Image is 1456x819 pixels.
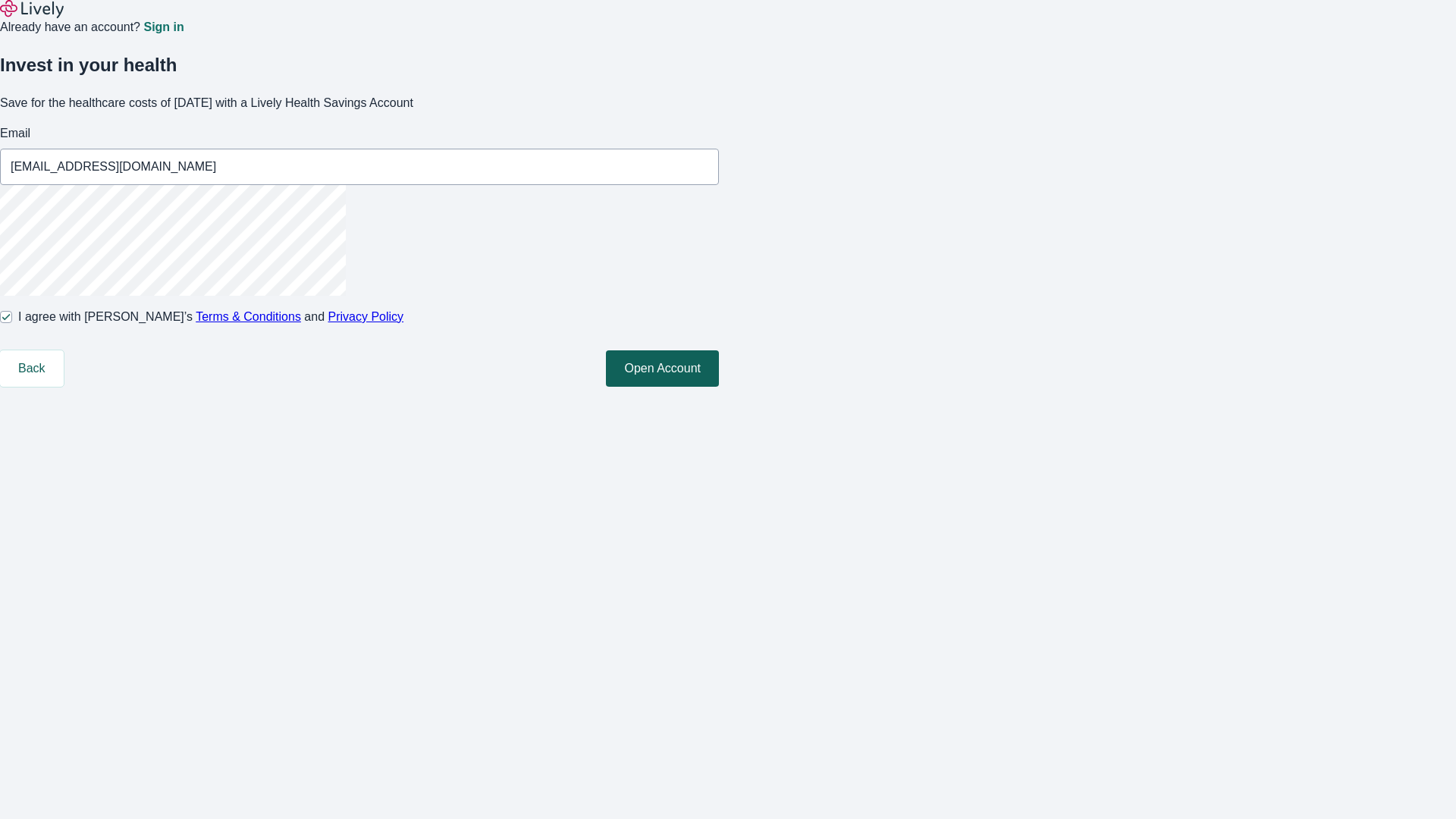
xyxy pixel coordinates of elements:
[328,310,404,323] a: Privacy Policy
[143,21,184,33] a: Sign in
[606,350,719,387] button: Open Account
[18,308,403,326] span: I agree with [PERSON_NAME]’s and
[196,310,301,323] a: Terms & Conditions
